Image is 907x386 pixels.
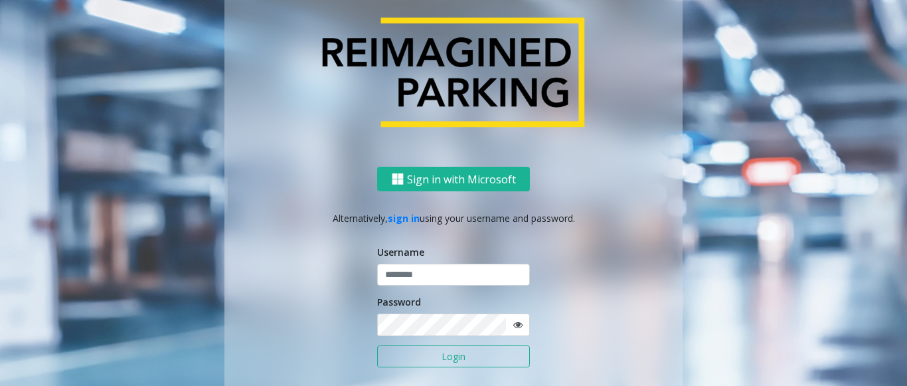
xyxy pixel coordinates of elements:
button: Sign in with Microsoft [377,167,530,191]
button: Login [377,345,530,368]
a: sign in [388,212,420,225]
label: Username [377,245,424,259]
label: Password [377,295,421,309]
p: Alternatively, using your username and password. [238,211,669,225]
